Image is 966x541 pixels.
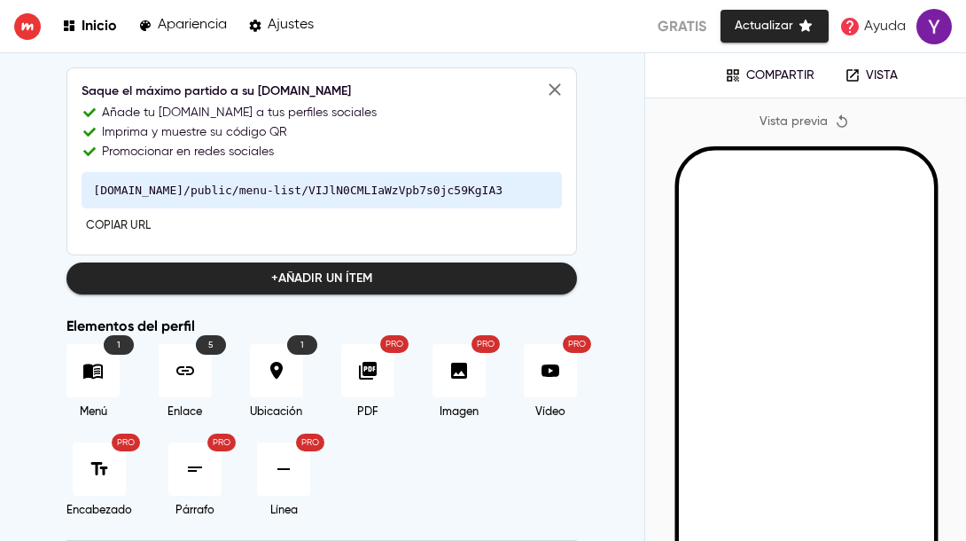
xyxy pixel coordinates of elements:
p: Solo para miembros Pro [207,434,236,451]
span: Actualizar [735,15,814,37]
p: Imprima y muestre su código QR [102,123,287,141]
p: Apariencia [158,17,227,34]
p: Solo para miembros Pro [296,434,324,451]
p: Solo para miembros Pro [380,335,409,353]
p: Encabezado [66,503,132,519]
p: PDF [341,404,394,420]
p: 1 Elemento disponible [104,335,134,355]
p: Ajustes [268,17,314,34]
a: Vista [832,62,910,89]
a: Apariencia [138,14,227,38]
p: Ayuda [864,16,906,37]
p: Párrafo [168,503,222,519]
p: Elementos del perfil [66,316,577,337]
p: Vista [866,68,898,83]
button: Compartir [713,62,827,89]
p: Solo para miembros Pro [471,335,500,353]
p: Gratis [658,16,706,37]
p: Solo para miembros Pro [563,335,591,353]
p: Línea [257,503,310,519]
p: 1 Elemento disponible [287,335,317,355]
span: Copiar URL [86,216,151,237]
button: Actualizar [721,10,829,43]
p: Menú [66,404,120,420]
button: +Añadir un ítem [66,263,577,295]
p: Compartir [746,68,814,83]
p: Imagen [432,404,486,420]
p: Ubicación [250,404,303,420]
pre: [DOMAIN_NAME]/public/menu-list/VIJlN0CMLIaWzVpb7s0jc59KgIA3 [82,172,562,208]
p: 5 Elemento disponible [196,335,226,355]
img: ACg8ocIBWCuLNZNy03nhR60BrkCSzYQEUet_XRrvgiWzQafWfafC2w=s96-c [916,9,952,44]
button: Copiar URL [82,213,155,240]
a: Inicio [62,14,117,38]
p: Vídeo [524,404,577,420]
p: Solo para miembros Pro [112,434,140,451]
p: Añade tu [DOMAIN_NAME] a tus perfiles sociales [102,104,377,122]
span: + Añadir un ítem [81,268,563,290]
p: Enlace [159,404,212,420]
h6: Saque el máximo partido a su [DOMAIN_NAME] [82,82,562,102]
a: Ayuda [834,11,911,43]
p: Inicio [82,17,117,34]
a: Ajustes [248,14,314,38]
p: Promocionar en redes sociales [102,143,274,161]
